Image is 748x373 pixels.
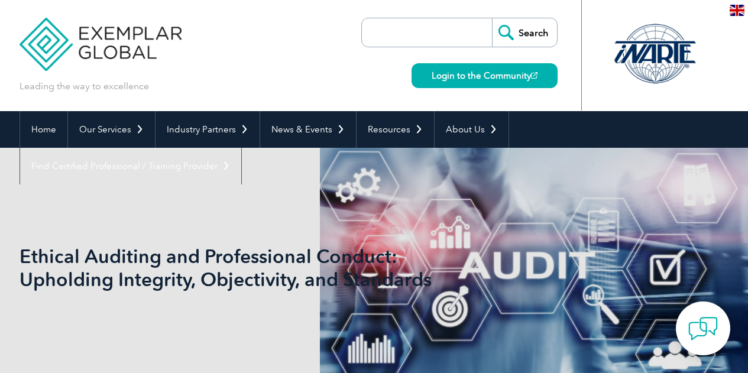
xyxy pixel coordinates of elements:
a: News & Events [260,111,356,148]
img: en [730,5,744,16]
p: Leading the way to excellence [20,80,149,93]
h1: Ethical Auditing and Professional Conduct: Upholding Integrity, Objectivity, and Standards [20,245,474,291]
a: Our Services [68,111,155,148]
img: contact-chat.png [688,314,718,343]
a: Home [20,111,67,148]
a: About Us [435,111,509,148]
a: Login to the Community [412,63,558,88]
a: Resources [357,111,434,148]
input: Search [492,18,557,47]
a: Find Certified Professional / Training Provider [20,148,241,184]
a: Industry Partners [156,111,260,148]
img: open_square.png [531,72,537,79]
